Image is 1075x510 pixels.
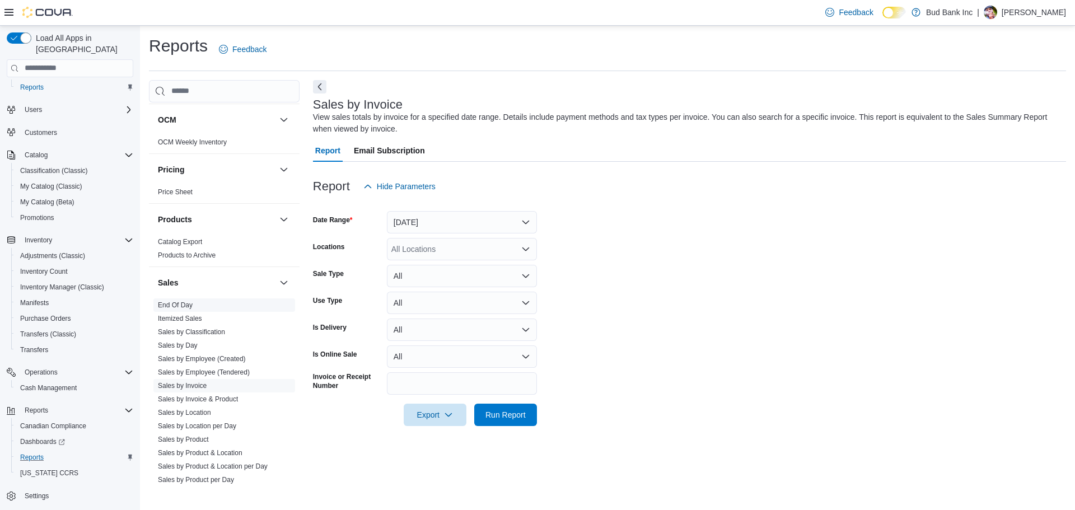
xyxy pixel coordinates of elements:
[20,213,54,222] span: Promotions
[20,166,88,175] span: Classification (Classic)
[16,81,48,94] a: Reports
[20,233,57,247] button: Inventory
[315,139,340,162] span: Report
[20,437,65,446] span: Dashboards
[158,251,216,260] span: Products to Archive
[16,195,79,209] a: My Catalog (Beta)
[387,345,537,368] button: All
[11,279,138,295] button: Inventory Manager (Classic)
[313,216,353,224] label: Date Range
[16,164,133,177] span: Classification (Classic)
[158,214,192,225] h3: Products
[313,296,342,305] label: Use Type
[313,180,350,193] h3: Report
[20,267,68,276] span: Inventory Count
[16,327,81,341] a: Transfers (Classic)
[11,248,138,264] button: Adjustments (Classic)
[16,312,76,325] a: Purchase Orders
[2,124,138,141] button: Customers
[11,295,138,311] button: Manifests
[20,469,78,478] span: [US_STATE] CCRS
[16,81,133,94] span: Reports
[354,139,425,162] span: Email Subscription
[158,251,216,259] a: Products to Archive
[16,343,133,357] span: Transfers
[20,125,133,139] span: Customers
[404,404,466,426] button: Export
[20,366,133,379] span: Operations
[232,44,267,55] span: Feedback
[20,330,76,339] span: Transfers (Classic)
[16,466,133,480] span: Washington CCRS
[158,368,250,376] a: Sales by Employee (Tendered)
[16,435,133,448] span: Dashboards
[158,382,207,390] a: Sales by Invoice
[11,194,138,210] button: My Catalog (Beta)
[25,151,48,160] span: Catalog
[158,328,225,336] a: Sales by Classification
[158,408,211,417] span: Sales by Location
[485,409,526,420] span: Run Report
[11,434,138,450] a: Dashboards
[158,138,227,146] a: OCM Weekly Inventory
[20,233,133,247] span: Inventory
[25,128,57,137] span: Customers
[387,292,537,314] button: All
[16,419,133,433] span: Canadian Compliance
[158,409,211,417] a: Sales by Location
[158,301,193,309] a: End Of Day
[25,236,52,245] span: Inventory
[149,298,300,491] div: Sales
[313,269,344,278] label: Sale Type
[16,296,133,310] span: Manifests
[277,163,291,176] button: Pricing
[16,435,69,448] a: Dashboards
[313,372,382,390] label: Invoice or Receipt Number
[984,6,997,19] div: Darren Lopes
[2,232,138,248] button: Inventory
[158,368,250,377] span: Sales by Employee (Tendered)
[377,181,436,192] span: Hide Parameters
[158,214,275,225] button: Products
[20,422,86,431] span: Canadian Compliance
[16,327,133,341] span: Transfers (Classic)
[158,395,238,404] span: Sales by Invoice & Product
[359,175,440,198] button: Hide Parameters
[158,435,209,444] span: Sales by Product
[313,111,1060,135] div: View sales totals by invoice for a specified date range. Details include payment methods and tax ...
[20,148,52,162] button: Catalog
[16,312,133,325] span: Purchase Orders
[1002,6,1066,19] p: [PERSON_NAME]
[20,198,74,207] span: My Catalog (Beta)
[16,195,133,209] span: My Catalog (Beta)
[11,380,138,396] button: Cash Management
[158,354,246,363] span: Sales by Employee (Created)
[387,265,537,287] button: All
[158,476,234,484] a: Sales by Product per Day
[20,489,53,503] a: Settings
[313,98,403,111] h3: Sales by Invoice
[16,451,133,464] span: Reports
[16,296,53,310] a: Manifests
[882,18,883,19] span: Dark Mode
[277,113,291,127] button: OCM
[158,315,202,322] a: Itemized Sales
[158,114,275,125] button: OCM
[25,368,58,377] span: Operations
[20,298,49,307] span: Manifests
[20,103,46,116] button: Users
[16,211,59,224] a: Promotions
[474,404,537,426] button: Run Report
[11,210,138,226] button: Promotions
[277,213,291,226] button: Products
[158,475,234,484] span: Sales by Product per Day
[16,265,133,278] span: Inventory Count
[25,492,49,500] span: Settings
[2,147,138,163] button: Catalog
[821,1,877,24] a: Feedback
[11,264,138,279] button: Inventory Count
[11,311,138,326] button: Purchase Orders
[158,301,193,310] span: End Of Day
[31,32,133,55] span: Load All Apps in [GEOGRAPHIC_DATA]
